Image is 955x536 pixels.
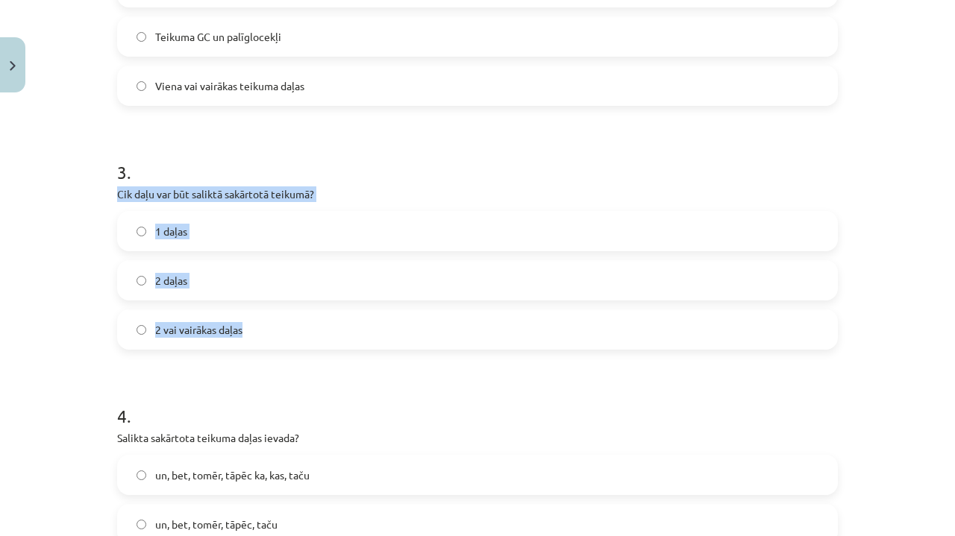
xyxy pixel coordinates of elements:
[155,517,278,532] span: un, bet, tomēr, tāpēc, taču
[137,227,146,236] input: 1 daļas
[137,470,146,480] input: un, bet, tomēr, tāpēc ka, kas, taču
[137,520,146,529] input: un, bet, tomēr, tāpēc, taču
[137,32,146,42] input: Teikuma GC un palīglocekļi
[137,81,146,91] input: Viena vai vairākas teikuma daļas
[117,136,838,182] h1: 3 .
[117,186,838,202] p: Cik daļu var būt saliktā sakārtotā teikumā?
[155,273,187,289] span: 2 daļas
[155,78,304,94] span: Viena vai vairākas teikuma daļas
[137,276,146,286] input: 2 daļas
[155,29,281,45] span: Teikuma GC un palīglocekļi
[155,224,187,239] span: 1 daļas
[137,325,146,335] input: 2 vai vairākas daļas
[155,467,310,483] span: un, bet, tomēr, tāpēc ka, kas, taču
[10,61,16,71] img: icon-close-lesson-0947bae3869378f0d4975bcd49f059093ad1ed9edebbc8119c70593378902aed.svg
[117,379,838,426] h1: 4 .
[117,430,838,446] p: Salikta sakārtota teikuma daļas ievada?
[155,322,242,338] span: 2 vai vairākas daļas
